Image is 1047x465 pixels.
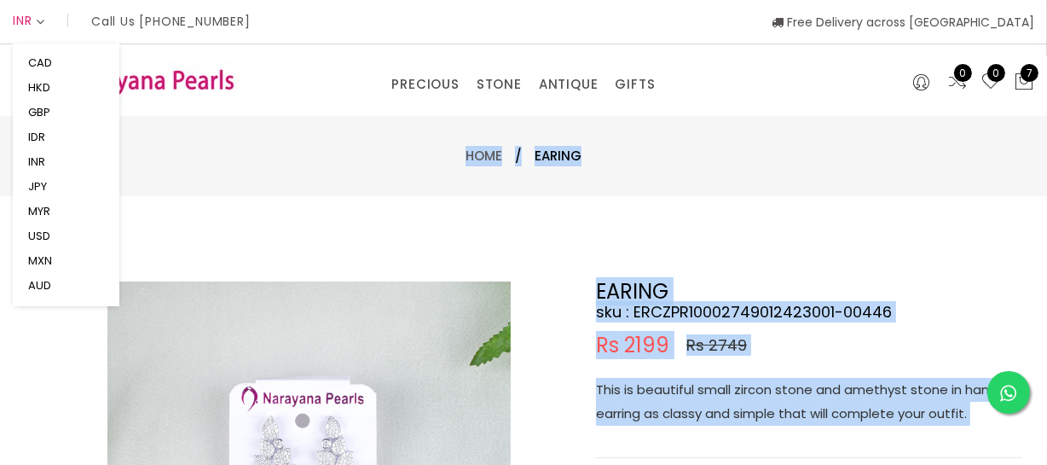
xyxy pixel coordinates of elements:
a: 0 [947,72,968,94]
a: PRECIOUS [391,72,459,97]
a: ANTIQUE [539,72,599,97]
p: Call Us [PHONE_NUMBER] [91,15,251,27]
button: HKD [23,75,55,100]
a: STONE [477,72,522,97]
span: Free Delivery across [GEOGRAPHIC_DATA] [772,14,1034,31]
p: This is beautiful small zircon stone and amethyst stone in hanging earring as classy and simple t... [596,378,1022,426]
span: Rs 2749 [686,335,747,356]
button: INR [23,149,50,174]
a: Home [466,147,502,165]
span: / [515,146,522,166]
span: 7 [1021,64,1038,82]
button: IDR [23,125,50,149]
span: 0 [954,64,972,82]
button: USD [23,224,55,248]
span: 0 [987,64,1005,82]
button: GBP [23,100,55,125]
button: AUD [23,273,56,298]
a: 0 [980,72,1001,94]
button: 7 [1014,72,1034,94]
a: GIFTS [615,72,655,97]
h2: EARING [596,282,1022,302]
button: MYR [23,199,55,224]
button: MXN [23,248,57,273]
button: CAD [23,50,57,75]
span: EARING [535,146,581,166]
button: JPY [23,174,52,199]
h4: sku : ERCZPR10002749012423001-00446 [596,302,1022,323]
span: Rs 2199 [596,335,669,356]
